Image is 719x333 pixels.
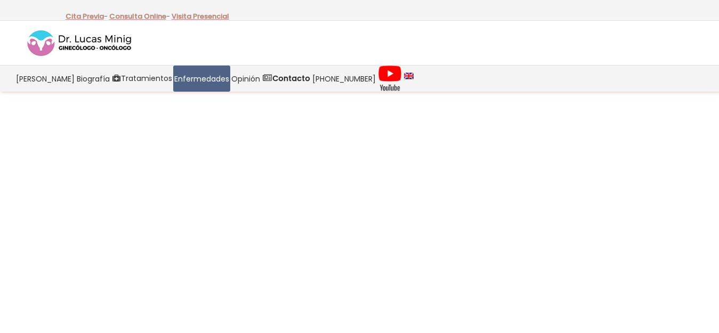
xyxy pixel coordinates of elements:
p: - [66,10,108,23]
a: Cita Previa [66,11,104,21]
span: [PERSON_NAME] [16,72,75,85]
p: - [109,10,170,23]
a: Consulta Online [109,11,166,21]
a: Videos Youtube Ginecología [377,66,403,92]
a: [PHONE_NUMBER] [311,66,377,92]
a: Enfermedades [173,66,230,92]
img: Videos Youtube Ginecología [378,65,402,92]
strong: Contacto [272,73,310,84]
a: Opinión [230,66,261,92]
a: Contacto [261,66,311,92]
span: Tratamientos [121,72,172,85]
a: [PERSON_NAME] [15,66,76,92]
span: Opinión [231,72,260,85]
span: Enfermedades [174,72,229,85]
img: language english [404,72,414,79]
a: Biografía [76,66,111,92]
span: [PHONE_NUMBER] [312,72,376,85]
a: language english [403,66,415,92]
a: Visita Presencial [172,11,229,21]
a: Tratamientos [111,66,173,92]
span: Biografía [77,72,110,85]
